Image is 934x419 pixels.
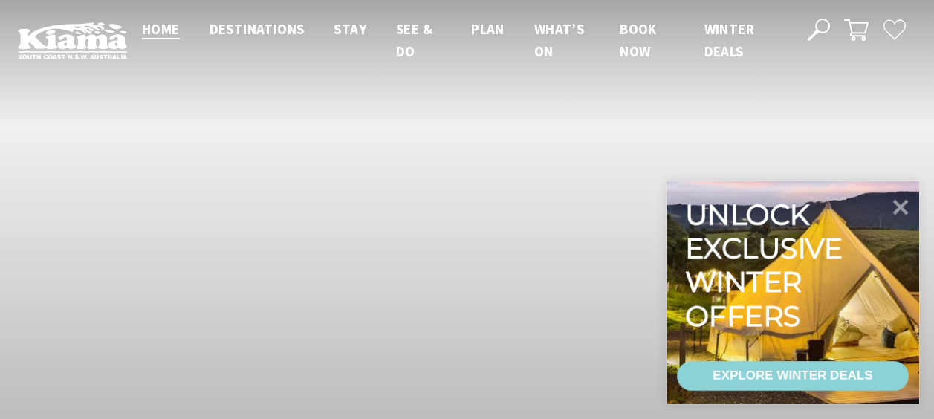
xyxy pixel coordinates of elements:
[704,20,754,60] span: Winter Deals
[713,361,872,391] div: EXPLORE WINTER DEALS
[534,20,584,60] span: What’s On
[677,361,909,391] a: EXPLORE WINTER DEALS
[396,20,432,60] span: See & Do
[142,20,180,38] span: Home
[685,198,849,333] div: Unlock exclusive winter offers
[127,18,791,63] nav: Main Menu
[334,20,366,38] span: Stay
[18,22,127,59] img: Kiama Logo
[620,20,657,60] span: Book now
[210,20,305,38] span: Destinations
[471,20,505,38] span: Plan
